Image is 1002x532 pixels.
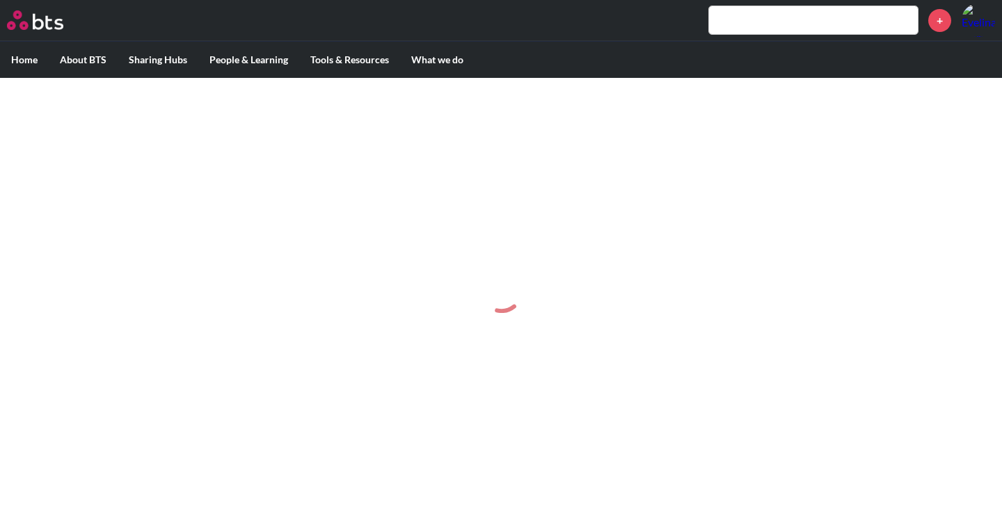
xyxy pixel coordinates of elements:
a: Go home [7,10,89,30]
label: What we do [400,42,475,78]
label: About BTS [49,42,118,78]
a: + [928,9,951,32]
a: Profile [962,3,995,37]
label: Sharing Hubs [118,42,198,78]
label: Tools & Resources [299,42,400,78]
img: BTS Logo [7,10,63,30]
label: People & Learning [198,42,299,78]
img: Evelina Iversen [962,3,995,37]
